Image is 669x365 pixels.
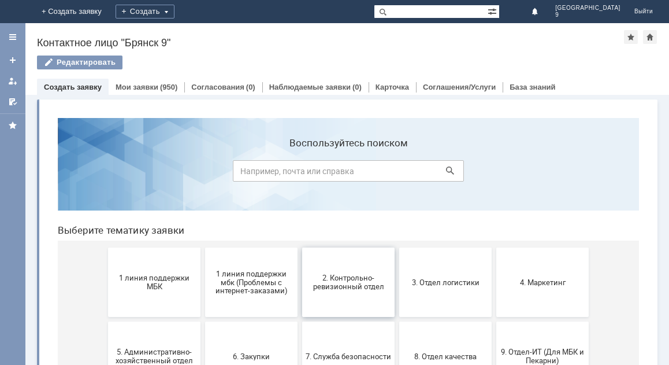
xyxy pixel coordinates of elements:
[63,239,148,256] span: 5. Административно-хозяйственный отдел
[157,287,249,356] button: Отдел ИТ (1С)
[555,5,620,12] span: [GEOGRAPHIC_DATA]
[423,83,496,91] a: Соглашения/Услуги
[451,169,537,178] span: 4. Маркетинг
[451,317,537,326] span: Финансовый отдел
[3,72,22,90] a: Мои заявки
[354,317,440,326] span: Отдел-ИТ (Офис)
[448,213,540,282] button: 9. Отдел-ИТ (Для МБК и Пекарни)
[60,139,152,208] button: 1 линия поддержки МБК
[184,51,415,73] input: Например, почта или справка
[351,139,443,208] button: 3. Отдел логистики
[63,317,148,326] span: Бухгалтерия (для мбк)
[37,37,624,49] div: Контактное лицо "Брянск 9"
[160,160,246,186] span: 1 линия поддержки мбк (Проблемы с интернет-заказами)
[624,30,638,44] div: Добавить в избранное
[376,83,409,91] a: Карточка
[354,169,440,178] span: 3. Отдел логистики
[448,287,540,356] button: Финансовый отдел
[254,139,346,208] button: 2. Контрольно-ревизионный отдел
[116,83,158,91] a: Мои заявки
[9,116,590,127] header: Выберите тематику заявки
[269,83,351,91] a: Наблюдаемые заявки
[63,165,148,182] span: 1 линия поддержки МБК
[254,287,346,356] button: Отдел-ИТ (Битрикс24 и CRM)
[184,28,415,40] label: Воспользуйтесь поиском
[354,243,440,252] span: 8. Отдел качества
[351,213,443,282] button: 8. Отдел качества
[160,317,246,326] span: Отдел ИТ (1С)
[160,243,246,252] span: 6. Закупки
[191,83,244,91] a: Согласования
[352,83,362,91] div: (0)
[643,30,657,44] div: Сделать домашней страницей
[510,83,555,91] a: База знаний
[60,287,152,356] button: Бухгалтерия (для мбк)
[448,139,540,208] button: 4. Маркетинг
[44,83,102,91] a: Создать заявку
[555,12,620,19] span: 9
[451,239,537,256] span: 9. Отдел-ИТ (Для МБК и Пекарни)
[257,243,343,252] span: 7. Служба безопасности
[157,139,249,208] button: 1 линия поддержки мбк (Проблемы с интернет-заказами)
[3,51,22,69] a: Создать заявку
[488,5,499,16] span: Расширенный поиск
[157,213,249,282] button: 6. Закупки
[257,313,343,330] span: Отдел-ИТ (Битрикс24 и CRM)
[60,213,152,282] button: 5. Административно-хозяйственный отдел
[3,93,22,111] a: Мои согласования
[160,83,177,91] div: (950)
[246,83,255,91] div: (0)
[254,213,346,282] button: 7. Служба безопасности
[257,165,343,182] span: 2. Контрольно-ревизионный отдел
[116,5,174,19] div: Создать
[351,287,443,356] button: Отдел-ИТ (Офис)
